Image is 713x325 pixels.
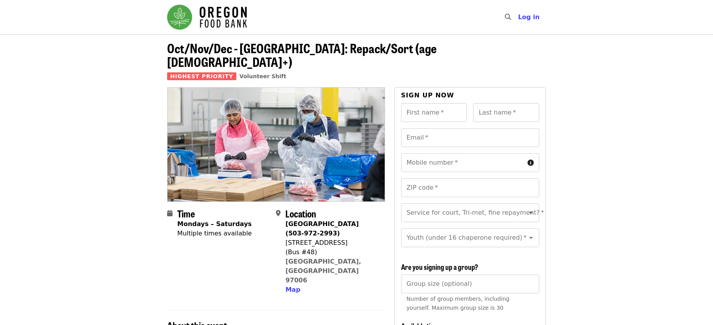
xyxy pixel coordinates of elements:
i: search icon [505,13,511,21]
input: [object Object] [401,275,539,293]
img: Oregon Food Bank - Home [167,5,247,30]
span: Location [285,206,316,220]
input: Last name [473,103,539,122]
span: Map [285,286,300,293]
button: Map [285,285,300,294]
span: Log in [518,13,540,21]
span: Number of group members, including yourself. Maximum group size is 30 [407,296,510,311]
a: [GEOGRAPHIC_DATA], [GEOGRAPHIC_DATA] 97006 [285,258,361,284]
span: Sign up now [401,92,454,99]
button: Open [526,207,537,218]
div: [STREET_ADDRESS] [285,238,378,248]
span: Highest Priority [167,72,236,80]
button: Open [526,232,537,243]
span: Are you signing up a group? [401,262,478,272]
i: calendar icon [167,210,173,217]
button: Log in [512,9,546,25]
img: Oct/Nov/Dec - Beaverton: Repack/Sort (age 10+) organized by Oregon Food Bank [167,88,385,201]
input: Search [516,8,522,27]
div: Multiple times available [177,229,252,238]
input: Mobile number [401,153,524,172]
i: map-marker-alt icon [276,210,281,217]
input: First name [401,103,467,122]
input: ZIP code [401,178,539,197]
a: Volunteer Shift [239,73,286,79]
div: (Bus #48) [285,248,378,257]
i: circle-info icon [528,159,534,167]
input: Email [401,128,539,147]
strong: Mondays – Saturdays [177,220,252,228]
strong: [GEOGRAPHIC_DATA] (503-972-2993) [285,220,358,237]
span: Oct/Nov/Dec - [GEOGRAPHIC_DATA]: Repack/Sort (age [DEMOGRAPHIC_DATA]+) [167,39,437,71]
span: Time [177,206,195,220]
